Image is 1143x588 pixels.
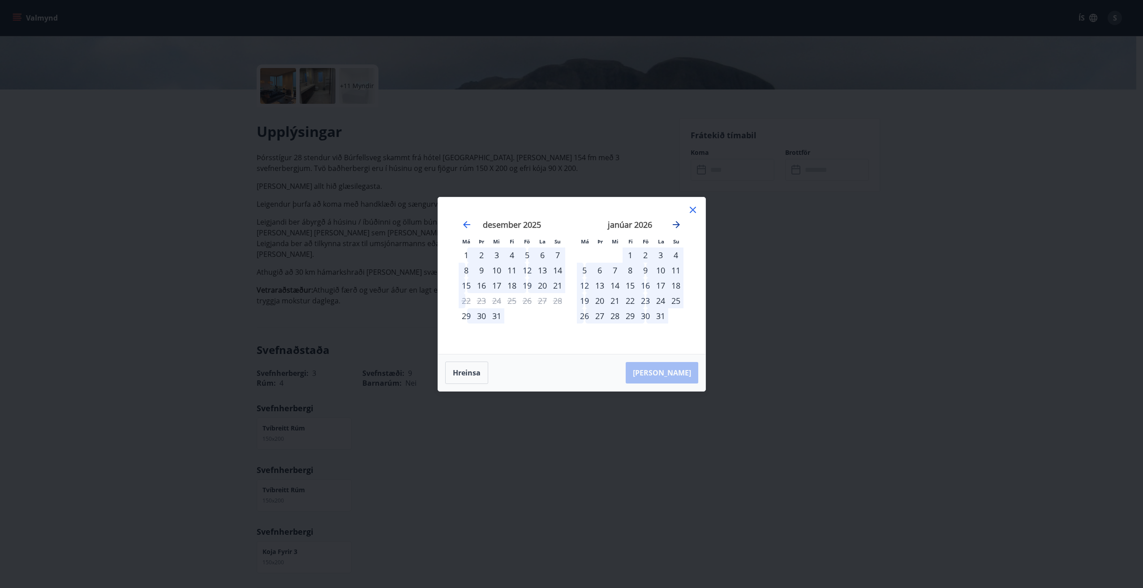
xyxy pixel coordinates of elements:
[489,293,504,308] td: Not available. miðvikudagur, 24. desember 2025
[489,247,504,263] td: miðvikudagur, 3. desember 2025
[577,263,592,278] td: mánudagur, 5. janúar 2026
[607,308,623,324] div: 28
[638,247,653,263] div: 2
[474,308,489,324] div: 30
[623,293,638,308] td: fimmtudagur, 22. janúar 2026
[550,247,565,263] div: 7
[668,293,683,308] td: sunnudagur, 25. janúar 2026
[489,263,504,278] td: miðvikudagur, 10. desember 2025
[638,293,653,308] div: 23
[550,263,565,278] td: sunnudagur, 14. desember 2025
[535,263,550,278] td: laugardagur, 13. desember 2025
[668,278,683,293] div: 18
[607,293,623,308] td: miðvikudagur, 21. janúar 2026
[638,278,653,293] div: 16
[524,238,530,245] small: Fö
[474,308,489,324] td: þriðjudagur, 30. desember 2025
[592,278,607,293] div: 13
[462,238,470,245] small: Má
[489,263,504,278] div: 10
[520,278,535,293] td: föstudagur, 19. desember 2025
[638,308,653,324] div: 30
[673,238,679,245] small: Su
[539,238,546,245] small: La
[668,247,683,263] div: 4
[504,247,520,263] div: 4
[668,247,683,263] td: sunnudagur, 4. janúar 2026
[479,238,484,245] small: Þr
[489,278,504,293] td: miðvikudagur, 17. desember 2025
[643,238,649,245] small: Fö
[653,293,668,308] td: laugardagur, 24. janúar 2026
[520,263,535,278] td: föstudagur, 12. desember 2025
[510,238,514,245] small: Fi
[653,308,668,324] td: laugardagur, 31. janúar 2026
[607,308,623,324] td: miðvikudagur, 28. janúar 2026
[638,263,653,278] div: 9
[607,263,623,278] td: miðvikudagur, 7. janúar 2026
[461,219,472,230] div: Move backward to switch to the previous month.
[535,263,550,278] div: 13
[592,263,607,278] div: 6
[474,278,489,293] div: 16
[607,278,623,293] div: 14
[668,278,683,293] td: sunnudagur, 18. janúar 2026
[489,278,504,293] div: 17
[638,263,653,278] td: föstudagur, 9. janúar 2026
[550,263,565,278] div: 14
[653,247,668,263] td: laugardagur, 3. janúar 2026
[520,263,535,278] div: 12
[459,247,474,263] td: mánudagur, 1. desember 2025
[612,238,619,245] small: Mi
[668,263,683,278] td: sunnudagur, 11. janúar 2026
[592,293,607,308] div: 20
[459,278,474,293] td: mánudagur, 15. desember 2025
[489,308,504,324] div: 31
[504,278,520,293] div: 18
[607,278,623,293] td: miðvikudagur, 14. janúar 2026
[628,238,633,245] small: Fi
[459,308,474,324] td: mánudagur, 29. desember 2025
[638,308,653,324] td: föstudagur, 30. janúar 2026
[623,293,638,308] div: 22
[623,278,638,293] td: fimmtudagur, 15. janúar 2026
[449,208,695,343] div: Calendar
[597,238,603,245] small: Þr
[474,247,489,263] td: þriðjudagur, 2. desember 2025
[577,293,592,308] div: 19
[623,308,638,324] div: 29
[623,263,638,278] td: fimmtudagur, 8. janúar 2026
[653,293,668,308] div: 24
[638,278,653,293] td: föstudagur, 16. janúar 2026
[623,263,638,278] div: 8
[653,263,668,278] td: laugardagur, 10. janúar 2026
[653,308,668,324] div: 31
[592,308,607,324] td: þriðjudagur, 27. janúar 2026
[671,219,682,230] div: Move forward to switch to the next month.
[623,247,638,263] div: 1
[535,293,550,308] td: Not available. laugardagur, 27. desember 2025
[550,293,565,308] td: Not available. sunnudagur, 28. desember 2025
[550,278,565,293] td: sunnudagur, 21. desember 2025
[445,362,488,384] button: Hreinsa
[504,278,520,293] td: fimmtudagur, 18. desember 2025
[493,238,500,245] small: Mi
[459,247,474,263] div: Aðeins innritun í boði
[489,247,504,263] div: 3
[577,308,592,324] td: mánudagur, 26. janúar 2026
[459,263,474,278] div: 8
[608,219,652,230] strong: janúar 2026
[459,263,474,278] td: mánudagur, 8. desember 2025
[581,238,589,245] small: Má
[554,238,561,245] small: Su
[459,308,474,324] div: Aðeins innritun í boði
[653,263,668,278] div: 10
[638,247,653,263] td: föstudagur, 2. janúar 2026
[459,293,474,308] td: Not available. mánudagur, 22. desember 2025
[577,278,592,293] div: 12
[474,263,489,278] td: þriðjudagur, 9. desember 2025
[520,247,535,263] td: föstudagur, 5. desember 2025
[653,278,668,293] td: laugardagur, 17. janúar 2026
[520,293,535,308] td: Not available. föstudagur, 26. desember 2025
[592,308,607,324] div: 27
